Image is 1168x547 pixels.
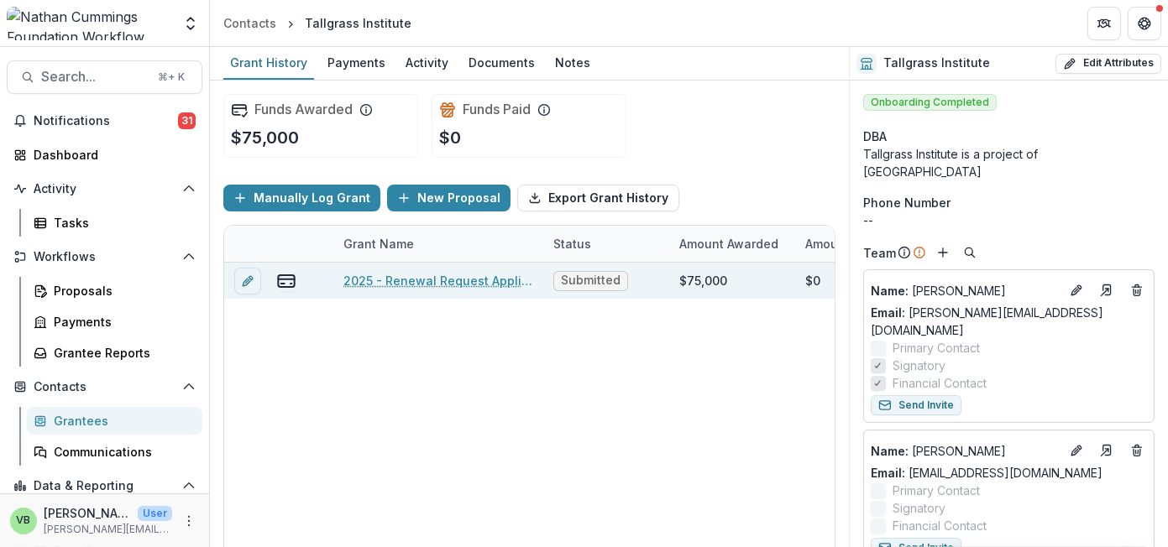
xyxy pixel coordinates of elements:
div: Grant Name [333,226,543,262]
button: Get Help [1128,7,1161,40]
div: Status [543,226,669,262]
a: Contacts [217,11,283,35]
button: edit [234,268,261,294]
p: [PERSON_NAME] [44,504,131,522]
div: Proposals [54,282,189,300]
div: Payments [54,313,189,331]
span: DBA [863,128,887,145]
a: Grantee Reports [27,339,202,367]
p: [PERSON_NAME][EMAIL_ADDRESS][PERSON_NAME][DOMAIN_NAME] [44,522,172,537]
span: Activity [34,182,175,196]
a: Proposals [27,277,202,305]
a: Documents [462,47,542,80]
nav: breadcrumb [217,11,418,35]
div: Payments [321,50,392,75]
div: Amount Awarded [669,235,788,253]
span: Notifications [34,114,178,128]
span: Phone Number [863,194,951,211]
a: 2025 - Renewal Request Application [343,272,533,289]
span: Signatory [893,357,945,374]
div: Amount Paid [795,226,921,262]
a: Notes [548,47,597,80]
h2: Tallgrass Institute [883,56,990,70]
button: Notifications31 [7,107,202,134]
a: Name: [PERSON_NAME] [871,442,1060,460]
div: Status [543,235,601,253]
a: Payments [27,308,202,336]
div: $0 [805,272,820,289]
a: Dashboard [7,141,202,169]
span: Workflows [34,250,175,264]
div: Grantees [54,412,189,430]
div: Grant History [223,50,314,75]
div: $75,000 [679,272,727,289]
button: Search... [7,60,202,94]
button: Open Data & Reporting [7,472,202,499]
span: Financial Contact [893,517,987,534]
a: Email: [PERSON_NAME][EMAIL_ADDRESS][DOMAIN_NAME] [871,304,1147,339]
p: $75,000 [231,125,299,150]
div: Tallgrass Institute [305,14,411,32]
button: More [179,511,199,531]
p: Amount Paid [805,235,879,253]
a: Activity [399,47,455,80]
div: Contacts [223,14,276,32]
button: New Proposal [387,185,511,211]
a: Tasks [27,209,202,237]
button: Send Invite [871,395,961,415]
p: Team [863,244,896,262]
div: Amount Awarded [669,226,795,262]
p: [PERSON_NAME] [871,442,1060,460]
div: Activity [399,50,455,75]
div: Grant Name [333,235,424,253]
span: Onboarding Completed [863,94,997,111]
button: Open Contacts [7,373,202,400]
span: Email: [871,305,905,320]
button: Open Activity [7,175,202,202]
button: Export Grant History [517,185,679,211]
div: Grantee Reports [54,344,189,362]
span: Submitted [561,273,621,288]
span: Search... [41,69,148,85]
button: Partners [1087,7,1121,40]
button: view-payments [276,271,296,291]
button: Edit [1066,440,1087,461]
a: Email: [EMAIL_ADDRESS][DOMAIN_NAME] [871,464,1103,482]
a: Grantees [27,407,202,435]
button: Edit Attributes [1055,54,1161,74]
div: Communications [54,443,189,461]
h2: Funds Awarded [254,102,353,117]
button: Deletes [1127,440,1147,461]
button: Add [933,242,953,263]
span: Primary Contact [893,482,980,499]
button: Manually Log Grant [223,185,380,211]
h2: Funds Paid [463,102,531,117]
button: Open entity switcher [179,7,202,40]
a: Payments [321,47,392,80]
div: Tasks [54,214,189,232]
button: Deletes [1127,280,1147,300]
div: ⌘ + K [155,68,188,86]
button: Edit [1066,280,1087,300]
p: $0 [439,125,461,150]
button: Search [960,242,980,263]
p: User [138,506,172,521]
div: Valerie Boucard [17,515,31,526]
a: Go to contact [1093,277,1120,304]
span: Contacts [34,380,175,394]
span: Email: [871,466,905,480]
span: Primary Contact [893,339,980,357]
div: Dashboard [34,146,189,164]
a: Name: [PERSON_NAME] [871,282,1060,300]
span: Name : [871,444,909,458]
p: [PERSON_NAME] [871,282,1060,300]
span: Signatory [893,499,945,517]
a: Go to contact [1093,437,1120,464]
img: Nathan Cummings Foundation Workflow Sandbox logo [7,7,172,40]
span: Financial Contact [893,374,987,392]
a: Communications [27,438,202,466]
span: Data & Reporting [34,479,175,493]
